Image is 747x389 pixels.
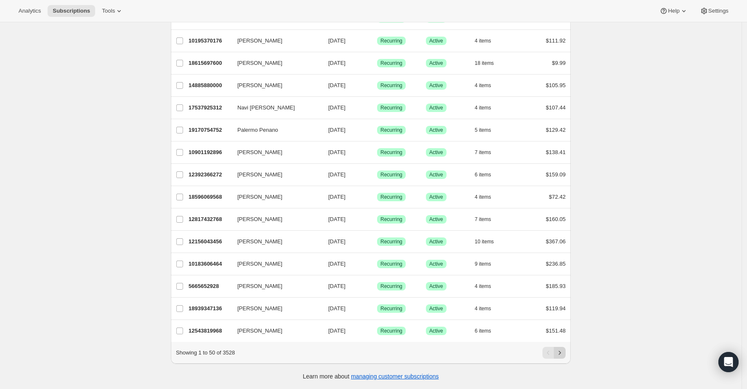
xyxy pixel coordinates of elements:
span: 6 items [475,328,491,334]
span: [PERSON_NAME] [237,327,282,335]
div: 12156043456[PERSON_NAME][DATE]SuccessRecurringSuccessActive10 items$367.06 [189,236,566,248]
span: Recurring [380,328,402,334]
span: Recurring [380,60,402,67]
span: $111.92 [546,37,566,44]
span: 10 items [475,238,494,245]
button: 5 items [475,124,500,136]
div: 10195370176[PERSON_NAME][DATE]SuccessRecurringSuccessActive4 items$111.92 [189,35,566,47]
button: [PERSON_NAME] [232,190,316,204]
button: [PERSON_NAME] [232,280,316,293]
span: Recurring [380,149,402,156]
span: Palermo Penano [237,126,278,134]
span: Recurring [380,171,402,178]
p: 18939347136 [189,304,231,313]
span: $119.94 [546,305,566,312]
span: [DATE] [328,104,346,111]
span: $367.06 [546,238,566,245]
p: Learn more about [303,372,439,381]
div: 19170754752Palermo Penano[DATE]SuccessRecurringSuccessActive5 items$129.42 [189,124,566,136]
span: Recurring [380,305,402,312]
button: [PERSON_NAME] [232,302,316,315]
span: $105.95 [546,82,566,88]
p: 18596069568 [189,193,231,201]
span: $236.85 [546,261,566,267]
span: 4 items [475,305,491,312]
button: Help [654,5,693,17]
span: Active [429,104,443,111]
span: $107.44 [546,104,566,111]
span: [PERSON_NAME] [237,81,282,90]
p: 10183606464 [189,260,231,268]
div: Open Intercom Messenger [718,352,739,372]
div: 10901192896[PERSON_NAME][DATE]SuccessRecurringSuccessActive7 items$138.41 [189,147,566,158]
button: Settings [695,5,734,17]
a: managing customer subscriptions [351,373,439,380]
div: 17537925312Navi [PERSON_NAME][DATE]SuccessRecurringSuccessActive4 items$107.44 [189,102,566,114]
span: $151.48 [546,328,566,334]
span: $160.05 [546,216,566,222]
button: 4 items [475,102,500,114]
button: 4 items [475,303,500,314]
p: 10195370176 [189,37,231,45]
span: 4 items [475,104,491,111]
button: Palermo Penano [232,123,316,137]
span: [DATE] [328,127,346,133]
span: 7 items [475,216,491,223]
button: [PERSON_NAME] [232,168,316,181]
span: 4 items [475,194,491,200]
span: [DATE] [328,171,346,178]
span: Active [429,82,443,89]
button: [PERSON_NAME] [232,235,316,248]
p: 12392366272 [189,171,231,179]
p: 17537925312 [189,104,231,112]
span: Active [429,37,443,44]
button: [PERSON_NAME] [232,34,316,48]
p: 19170754752 [189,126,231,134]
span: 4 items [475,283,491,290]
span: [PERSON_NAME] [237,59,282,67]
span: [DATE] [328,328,346,334]
button: 7 items [475,147,500,158]
span: Active [429,283,443,290]
button: [PERSON_NAME] [232,213,316,226]
span: [PERSON_NAME] [237,282,282,290]
span: $159.09 [546,171,566,178]
div: 18596069568[PERSON_NAME][DATE]SuccessRecurringSuccessActive4 items$72.42 [189,191,566,203]
button: [PERSON_NAME] [232,56,316,70]
span: Recurring [380,82,402,89]
span: Active [429,127,443,133]
p: 5665652928 [189,282,231,290]
span: Recurring [380,261,402,267]
span: $185.93 [546,283,566,289]
button: 10 items [475,236,503,248]
span: Recurring [380,37,402,44]
button: Subscriptions [48,5,95,17]
span: Navi [PERSON_NAME] [237,104,295,112]
span: Active [429,238,443,245]
span: Active [429,149,443,156]
span: $72.42 [549,194,566,200]
span: Recurring [380,104,402,111]
div: 5665652928[PERSON_NAME][DATE]SuccessRecurringSuccessActive4 items$185.93 [189,280,566,292]
p: 10901192896 [189,148,231,157]
span: $129.42 [546,127,566,133]
button: 6 items [475,325,500,337]
span: [DATE] [328,238,346,245]
div: 18939347136[PERSON_NAME][DATE]SuccessRecurringSuccessActive4 items$119.94 [189,303,566,314]
button: 18 items [475,57,503,69]
p: 18615697600 [189,59,231,67]
button: Tools [97,5,128,17]
div: 10183606464[PERSON_NAME][DATE]SuccessRecurringSuccessActive9 items$236.85 [189,258,566,270]
button: Navi [PERSON_NAME] [232,101,316,115]
span: Active [429,261,443,267]
nav: Pagination [542,347,566,359]
p: Showing 1 to 50 of 3528 [176,349,235,357]
p: 12543819968 [189,327,231,335]
button: [PERSON_NAME] [232,79,316,92]
button: [PERSON_NAME] [232,257,316,271]
span: Active [429,194,443,200]
span: [DATE] [328,283,346,289]
span: $9.99 [552,60,566,66]
div: 14885880000[PERSON_NAME][DATE]SuccessRecurringSuccessActive4 items$105.95 [189,80,566,91]
p: 12817432768 [189,215,231,224]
